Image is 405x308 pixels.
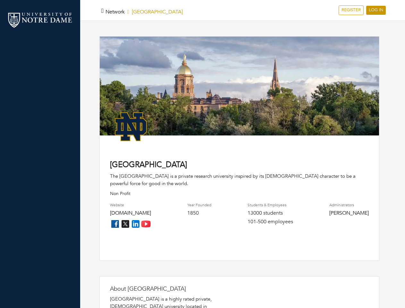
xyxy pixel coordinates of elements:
[187,203,211,207] h4: Year Founded
[329,210,369,217] a: [PERSON_NAME]
[187,210,211,216] h4: 1850
[120,219,131,229] img: twitter_icon-7d0bafdc4ccc1285aa2013833b377ca91d92330db209b8298ca96278571368c9.png
[131,219,141,229] img: linkedin_icon-84db3ca265f4ac0988026744a78baded5d6ee8239146f80404fb69c9eee6e8e7.png
[110,160,369,170] h4: [GEOGRAPHIC_DATA]
[110,173,369,187] div: The [GEOGRAPHIC_DATA] is a private research university inspired by its [DEMOGRAPHIC_DATA] charact...
[339,5,364,15] a: REGISTER
[248,219,293,225] h4: 101-500 employees
[110,219,120,229] img: facebook_icon-256f8dfc8812ddc1b8eade64b8eafd8a868ed32f90a8d2bb44f507e1979dbc24.png
[248,210,293,216] h4: 13000 students
[110,106,152,148] img: NotreDame_Logo.png
[100,37,379,143] img: rare_disease_hero-1920%20copy.png
[110,203,151,207] h4: Website
[141,219,151,229] img: youtube_icon-fc3c61c8c22f3cdcae68f2f17984f5f016928f0ca0694dd5da90beefb88aa45e.png
[110,210,151,217] a: [DOMAIN_NAME]
[6,11,74,29] img: nd_logo.png
[110,190,369,197] p: Non Profit
[105,9,183,15] h5: [GEOGRAPHIC_DATA]
[248,203,293,207] h4: Students & Employees
[366,6,386,15] a: LOG IN
[110,286,238,293] h4: About [GEOGRAPHIC_DATA]
[329,203,369,207] h4: Administrators
[105,8,125,15] a: Network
